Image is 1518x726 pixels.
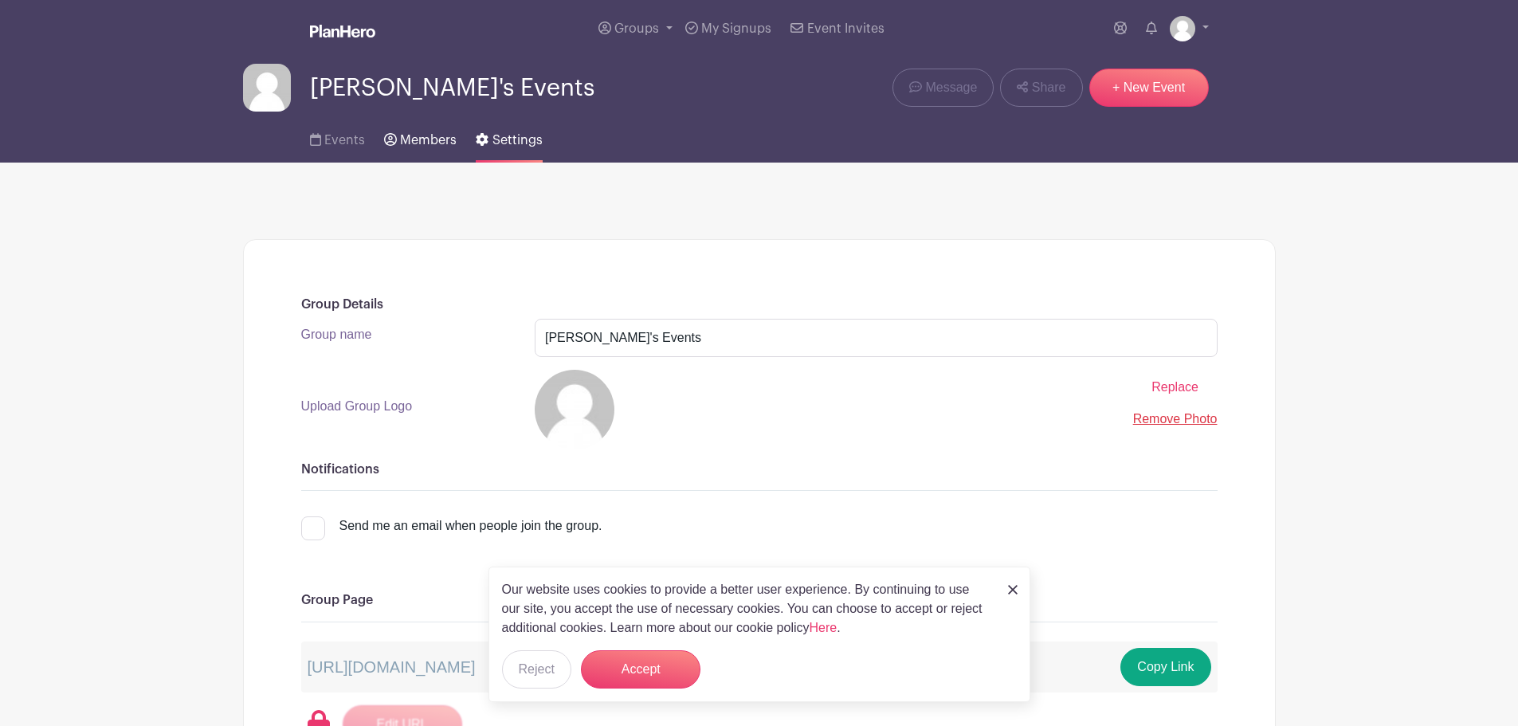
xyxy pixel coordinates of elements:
[301,397,413,416] label: Upload Group Logo
[581,650,700,689] button: Accept
[301,297,1218,312] h6: Group Details
[614,22,659,35] span: Groups
[892,69,994,107] a: Message
[1032,78,1066,97] span: Share
[492,134,543,147] span: Settings
[502,580,991,638] p: Our website uses cookies to provide a better user experience. By continuing to use our site, you ...
[476,112,542,163] a: Settings
[1151,380,1198,394] span: Replace
[1120,648,1210,686] button: Copy Link
[400,134,457,147] span: Members
[308,655,476,679] p: [URL][DOMAIN_NAME]
[807,22,885,35] span: Event Invites
[535,370,614,449] img: default-ce2991bfa6775e67f084385cd625a349d9dcbb7a52a09fb2fda1e96e2d18dcdb.png
[701,22,771,35] span: My Signups
[1008,585,1018,595] img: close_button-5f87c8562297e5c2d7936805f587ecaba9071eb48480494691a3f1689db116b3.svg
[301,325,372,344] label: Group name
[324,134,365,147] span: Events
[384,112,457,163] a: Members
[1133,412,1218,426] a: Remove Photo
[243,64,291,112] img: default-ce2991bfa6775e67f084385cd625a349d9dcbb7a52a09fb2fda1e96e2d18dcdb.png
[502,650,571,689] button: Reject
[301,593,1218,608] h6: Group Page
[310,112,365,163] a: Events
[301,462,1218,477] h6: Notifications
[1170,16,1195,41] img: default-ce2991bfa6775e67f084385cd625a349d9dcbb7a52a09fb2fda1e96e2d18dcdb.png
[925,78,977,97] span: Message
[810,621,837,634] a: Here
[310,75,594,101] span: [PERSON_NAME]'s Events
[1000,69,1082,107] a: Share
[339,516,602,536] div: Send me an email when people join the group.
[310,25,375,37] img: logo_white-6c42ec7e38ccf1d336a20a19083b03d10ae64f83f12c07503d8b9e83406b4c7d.svg
[1089,69,1209,107] a: + New Event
